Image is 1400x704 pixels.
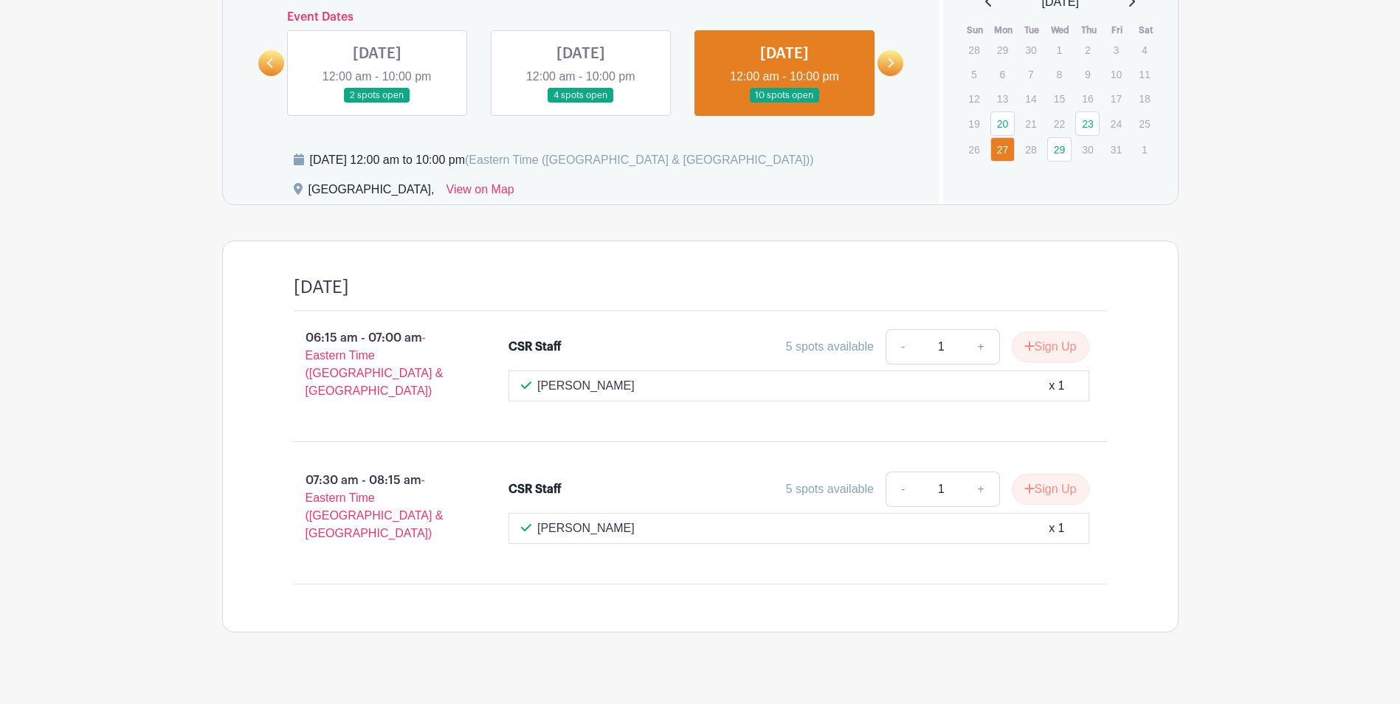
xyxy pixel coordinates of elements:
a: 27 [990,137,1015,162]
p: 15 [1047,87,1072,110]
p: 5 [962,63,986,86]
p: 16 [1075,87,1100,110]
p: 30 [1018,38,1043,61]
p: 11 [1132,63,1156,86]
p: [PERSON_NAME] [537,377,635,395]
p: 28 [1018,138,1043,161]
span: (Eastern Time ([GEOGRAPHIC_DATA] & [GEOGRAPHIC_DATA])) [465,153,814,166]
button: Sign Up [1012,331,1089,362]
p: 17 [1104,87,1128,110]
p: 8 [1047,63,1072,86]
p: 13 [990,87,1015,110]
a: + [962,472,999,507]
a: 29 [1047,137,1072,162]
div: 5 spots available [786,480,874,498]
p: 4 [1132,38,1156,61]
p: 1 [1047,38,1072,61]
th: Mon [990,23,1018,38]
th: Sun [961,23,990,38]
a: View on Map [446,181,514,204]
h4: [DATE] [294,277,349,298]
th: Wed [1046,23,1075,38]
p: 26 [962,138,986,161]
p: 06:15 am - 07:00 am [270,323,486,406]
div: CSR Staff [508,338,562,356]
button: Sign Up [1012,474,1089,505]
p: 12 [962,87,986,110]
div: [GEOGRAPHIC_DATA], [308,181,435,204]
a: - [886,472,920,507]
p: 10 [1104,63,1128,86]
div: 5 spots available [786,338,874,356]
p: 2 [1075,38,1100,61]
p: 30 [1075,138,1100,161]
a: + [962,329,999,365]
a: - [886,329,920,365]
p: 07:30 am - 08:15 am [270,466,486,548]
div: x 1 [1049,520,1064,537]
span: - Eastern Time ([GEOGRAPHIC_DATA] & [GEOGRAPHIC_DATA]) [306,331,444,397]
p: 19 [962,112,986,135]
p: 6 [990,63,1015,86]
p: 7 [1018,63,1043,86]
p: 25 [1132,112,1156,135]
p: 3 [1104,38,1128,61]
p: 22 [1047,112,1072,135]
p: 24 [1104,112,1128,135]
p: [PERSON_NAME] [537,520,635,537]
div: CSR Staff [508,480,562,498]
th: Sat [1131,23,1160,38]
p: 29 [990,38,1015,61]
h6: Event Dates [284,10,878,24]
th: Tue [1018,23,1046,38]
a: 20 [990,111,1015,136]
span: - Eastern Time ([GEOGRAPHIC_DATA] & [GEOGRAPHIC_DATA]) [306,474,444,539]
p: 9 [1075,63,1100,86]
th: Fri [1103,23,1132,38]
p: 18 [1132,87,1156,110]
a: 23 [1075,111,1100,136]
p: 14 [1018,87,1043,110]
th: Thu [1075,23,1103,38]
div: x 1 [1049,377,1064,395]
p: 31 [1104,138,1128,161]
p: 28 [962,38,986,61]
div: [DATE] 12:00 am to 10:00 pm [310,151,814,169]
p: 21 [1018,112,1043,135]
p: 1 [1132,138,1156,161]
